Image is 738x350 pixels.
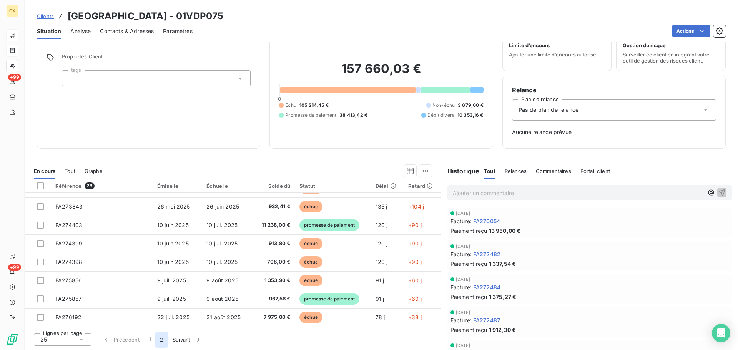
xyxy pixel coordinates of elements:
[484,168,495,174] span: Tout
[473,316,500,324] span: FA272487
[6,333,18,345] img: Logo LeanPay
[257,183,291,189] div: Solde dû
[206,277,238,284] span: 9 août 2025
[489,260,516,268] span: 1 337,54 €
[489,326,516,334] span: 1 912,30 €
[55,222,82,228] span: FA274403
[55,295,81,302] span: FA275857
[257,277,291,284] span: 1 353,90 €
[206,240,238,247] span: 10 juil. 2025
[458,102,484,109] span: 3 679,00 €
[100,27,154,35] span: Contacts & Adresses
[157,183,197,189] div: Émise le
[55,203,83,210] span: FA273843
[149,336,151,343] span: 1
[376,277,384,284] span: 91 j
[489,227,521,235] span: 13 950,00 €
[299,102,329,109] span: 105 214,45 €
[536,168,571,174] span: Commentaires
[623,42,666,48] span: Gestion du risque
[157,259,189,265] span: 10 juin 2025
[299,275,322,286] span: échue
[163,27,193,35] span: Paramètres
[65,168,75,174] span: Tout
[376,240,388,247] span: 120 j
[68,75,75,82] input: Ajouter une valeur
[408,183,436,189] div: Retard
[408,222,422,228] span: +90 j
[580,168,610,174] span: Portail client
[408,259,422,265] span: +90 j
[339,112,367,119] span: 38 413,42 €
[457,112,484,119] span: 10 353,16 €
[55,259,82,265] span: FA274398
[34,168,55,174] span: En cours
[168,332,207,348] button: Suivant
[257,314,291,321] span: 7 975,80 €
[450,283,472,291] span: Facture :
[441,166,480,176] h6: Historique
[623,51,719,64] span: Surveiller ce client en intégrant votre outil de gestion des risques client.
[299,219,359,231] span: promesse de paiement
[257,221,291,229] span: 11 238,00 €
[512,85,716,95] h6: Relance
[519,106,578,114] span: Pas de plan de relance
[376,183,399,189] div: Délai
[450,293,487,301] span: Paiement reçu
[450,250,472,258] span: Facture :
[456,343,470,348] span: [DATE]
[55,314,81,320] span: FA276192
[70,27,91,35] span: Analyse
[279,61,483,84] h2: 157 660,03 €
[68,9,223,23] h3: [GEOGRAPHIC_DATA] - 01VDP075
[278,96,281,102] span: 0
[712,324,730,342] div: Open Intercom Messenger
[456,244,470,249] span: [DATE]
[55,182,148,189] div: Référence
[450,217,472,225] span: Facture :
[157,277,186,284] span: 9 juil. 2025
[206,259,238,265] span: 10 juil. 2025
[257,240,291,247] span: 913,80 €
[157,295,186,302] span: 9 juil. 2025
[502,22,612,71] button: Limite d’encoursAjouter une limite d’encours autorisé
[450,326,487,334] span: Paiement reçu
[8,264,21,271] span: +99
[85,182,94,189] span: 28
[206,295,238,302] span: 9 août 2025
[98,332,144,348] button: Précédent
[450,260,487,268] span: Paiement reçu
[672,25,710,37] button: Actions
[509,42,550,48] span: Limite d’encours
[299,201,322,212] span: échue
[427,112,454,119] span: Débit divers
[473,283,500,291] span: FA272484
[473,250,500,258] span: FA272482
[37,13,54,19] span: Clients
[155,332,168,348] button: 2
[55,240,82,247] span: FA274399
[616,22,726,71] button: Gestion du risqueSurveiller ce client en intégrant votre outil de gestion des risques client.
[456,277,470,282] span: [DATE]
[257,203,291,211] span: 932,41 €
[157,240,189,247] span: 10 juin 2025
[376,222,388,228] span: 120 j
[37,27,61,35] span: Situation
[450,227,487,235] span: Paiement reçu
[299,238,322,249] span: échue
[299,312,322,323] span: échue
[257,258,291,266] span: 708,00 €
[489,293,517,301] span: 1 375,27 €
[456,211,470,216] span: [DATE]
[408,240,422,247] span: +90 j
[432,102,455,109] span: Non-échu
[408,295,422,302] span: +60 j
[376,295,384,302] span: 91 j
[257,295,291,303] span: 967,56 €
[473,217,500,225] span: FA270054
[55,277,82,284] span: FA275856
[285,112,336,119] span: Promesse de paiement
[206,314,241,320] span: 31 août 2025
[206,183,247,189] div: Échue le
[85,168,103,174] span: Graphe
